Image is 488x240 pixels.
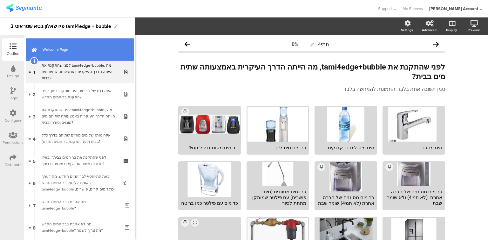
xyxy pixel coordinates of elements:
[249,145,306,150] div: בר מים מינרלים
[7,73,19,79] div: Design
[292,41,298,47] div: 0%
[33,157,36,164] span: 5
[42,173,118,192] div: כעת התייחס/י לבר המים החדש. מה דעתך באופן כללי על בר המים החדש tami4edge+bubble שכולל מים קרים, פ...
[317,195,374,206] div: בר מים מסוננים של חברה אחרת (לא תמי4) שומר שבת
[26,127,134,150] a: 4 איזה מותג של מים מוגזים שתיתם בדרך כלל בבית (לפני התקנת בר המים החדש)?
[6,4,42,12] img: segmanta logo
[5,162,22,168] div: Distribute
[26,172,134,194] a: 6 כעת התייחס/י לבר המים החדש. מה דעתך באופן כללי על בר המים החדש tami4edge+bubble שכולל מים קרים,...
[378,6,392,12] span: Support
[42,132,118,145] div: איזה מותג של מים מוגזים שתיתם בדרך כלל בבית (לפני התקנת בר המים החדש)?
[181,200,238,206] div: כד מים עם פילטר כמו בריטה
[385,145,442,150] div: מים מהברז
[26,216,134,238] a: 8 מה לא אהבת בבר המים החדש tami4edge+bubble? מה צריך לשפר?
[3,140,24,145] div: Permissions
[7,51,19,57] div: Outline
[429,6,478,12] div: [PERSON_NAME] Account
[42,221,120,234] div: מה לא אהבת בבר המים החדש tami4edge+bubble? מה צריך לשפר?
[33,135,36,142] span: 4
[43,46,124,53] span: Welcome Page
[26,61,134,83] a: 1 לפני שהתקנת את tami4edge+bubble, מה הייתה הדרך העיקרית באמצעותה שתית מים בבית?
[42,199,120,211] div: מה אהבת בבר המים החדש tami4edge+bubble?
[42,62,118,81] div: לפני שהתקנת את tami4edge+bubble, מה הייתה הדרך העיקרית באמצעותה שתית מים בבית?
[42,154,118,167] div: לפני שהתקנת את בר המים בביתך, באיזו תדירות שתית סודה (מים מוגזים) בביתך?
[9,95,18,101] div: Logic
[385,189,442,206] div: בר מים מסוננים של חברה אחרת (לא תמי4) ולא שומר שבת
[446,28,457,32] div: Display
[42,107,118,126] div: לפני שהתקנת את tami4edge+bubble , מה הייתה הדרך העיקרית באמצעותה שתיתם מים מוגזים (סודה) בבית?
[422,28,437,32] div: Advanced
[42,88,118,100] div: איזה דגם של בר מים היה מותקן בביתך לפני התקנת בר המים החדש?
[26,150,134,172] a: 5 לפני שהתקנת את בר המים בביתך, באיזו תדירות שתית סודה (מים מוגזים) בביתך?
[33,224,36,231] span: 8
[26,194,134,216] a: 7 מה אהבת בבר המים החדש tami4edge+bubble?
[33,113,36,120] span: 3
[33,179,36,186] span: 6
[5,117,22,123] div: Configure
[26,83,134,105] a: 2 איזה דגם של בר מים היה מותקן בביתך לפני התקנת בר המים החדש?
[26,105,134,127] a: 3 לפני שהתקנת את tami4edge+bubble , מה הייתה הדרך העיקרית באמצעותה שתיתם מים מוגזים (סודה) בבית?
[249,189,306,206] div: ברז מים מסוננים (מים פושרים) עם פילטר שמותקן מתחת לכיור
[178,86,445,92] p: סמן תשובה אחת בלבד, התמונות להמחשה בלבד
[468,28,480,32] div: Preview
[26,38,134,61] a: Welcome Page
[33,90,36,97] span: 2
[10,21,111,31] div: 2 פיז שאלון בטא שטראוס tami4edge + bubble
[401,28,413,32] div: Settings
[33,202,36,209] span: 7
[318,41,329,47] span: תמי4
[317,145,374,150] div: מים מינרלים בבקבוקים
[181,145,238,150] div: בר מים מסוננים של תמי4
[33,68,35,75] span: 1
[180,63,445,81] strong: לפני שהתקנת את tami4edge+bubble, מה הייתה הדרך העיקרית באמצעותה שתית מים בבית?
